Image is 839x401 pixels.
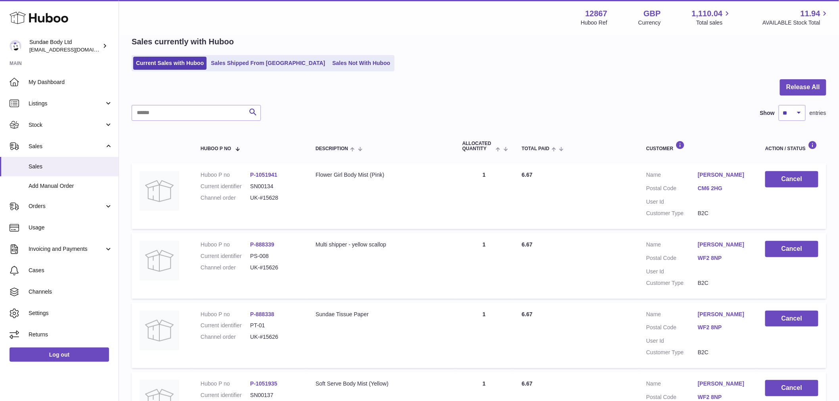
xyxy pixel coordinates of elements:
a: WF2 8NP [698,324,749,331]
td: 1 [454,303,514,369]
a: [PERSON_NAME] [698,380,749,388]
dt: Channel order [201,264,250,271]
a: [PERSON_NAME] [698,241,749,248]
a: Current Sales with Huboo [133,57,207,70]
a: [PERSON_NAME] [698,311,749,318]
a: 11.94 AVAILABLE Stock Total [762,8,829,27]
div: Action / Status [765,141,818,151]
a: P-888339 [250,241,274,248]
td: 1 [454,233,514,299]
span: Usage [29,224,113,231]
a: Sales Not With Huboo [329,57,393,70]
dt: Customer Type [646,279,698,287]
button: Cancel [765,171,818,187]
strong: GBP [644,8,661,19]
dt: Channel order [201,333,250,341]
a: CM6 2HG [698,185,749,192]
div: Multi shipper - yellow scallop [316,241,446,248]
dd: SN00137 [250,391,300,399]
dt: Current identifier [201,252,250,260]
dt: Name [646,241,698,250]
span: AVAILABLE Stock Total [762,19,829,27]
span: Returns [29,331,113,338]
dt: User Id [646,337,698,345]
a: WF2 8NP [698,254,749,262]
a: WF2 8NP [698,393,749,401]
dd: UK-#15626 [250,333,300,341]
dd: B2C [698,279,749,287]
dt: Postal Code [646,185,698,194]
span: Add Manual Order [29,182,113,190]
span: Total paid [522,146,550,151]
dd: PT-01 [250,322,300,329]
dt: Current identifier [201,322,250,329]
span: 11.94 [801,8,820,19]
span: Orders [29,202,104,210]
div: Sundae Tissue Paper [316,311,446,318]
a: P-1051935 [250,380,278,387]
span: Huboo P no [201,146,231,151]
dt: Huboo P no [201,171,250,179]
img: no-photo.jpg [140,171,179,211]
button: Cancel [765,241,818,257]
dd: UK-#15628 [250,194,300,202]
a: 1,110.04 Total sales [692,8,732,27]
span: entries [810,109,826,117]
img: no-photo.jpg [140,241,179,281]
dt: Huboo P no [201,311,250,318]
button: Release All [780,79,826,95]
span: Settings [29,309,113,317]
div: Sundae Body Ltd [29,38,101,53]
a: P-1051941 [250,172,278,178]
dt: Name [646,171,698,181]
span: [EMAIL_ADDRESS][DOMAIN_NAME] [29,46,117,53]
dd: SN00134 [250,183,300,190]
div: Customer [646,141,749,151]
dt: User Id [646,268,698,275]
dt: Huboo P no [201,241,250,248]
label: Show [760,109,775,117]
dt: Current identifier [201,183,250,190]
td: 1 [454,163,514,229]
dd: B2C [698,210,749,217]
a: [PERSON_NAME] [698,171,749,179]
span: 6.67 [522,172,533,178]
dt: Huboo P no [201,380,250,388]
dt: Current identifier [201,391,250,399]
dd: UK-#15626 [250,264,300,271]
dd: B2C [698,349,749,356]
h2: Sales currently with Huboo [132,36,234,47]
button: Cancel [765,311,818,327]
dt: Postal Code [646,254,698,264]
img: internalAdmin-12867@internal.huboo.com [10,40,21,52]
span: 6.67 [522,311,533,317]
dd: PS-008 [250,252,300,260]
a: Log out [10,348,109,362]
img: no-photo.jpg [140,311,179,350]
dt: Name [646,311,698,320]
span: 1,110.04 [692,8,723,19]
span: Channels [29,288,113,296]
span: Stock [29,121,104,129]
dt: Customer Type [646,349,698,356]
span: Listings [29,100,104,107]
a: P-888338 [250,311,274,317]
div: Flower Girl Body Mist (Pink) [316,171,446,179]
span: Sales [29,163,113,170]
span: Description [316,146,348,151]
dt: Name [646,380,698,390]
strong: 12867 [585,8,607,19]
span: 6.67 [522,241,533,248]
span: Invoicing and Payments [29,245,104,253]
div: Currency [638,19,661,27]
span: Total sales [696,19,732,27]
dt: Customer Type [646,210,698,217]
dt: Channel order [201,194,250,202]
dt: User Id [646,198,698,206]
span: My Dashboard [29,78,113,86]
dt: Postal Code [646,324,698,333]
a: Sales Shipped From [GEOGRAPHIC_DATA] [208,57,328,70]
span: Cases [29,267,113,274]
span: ALLOCATED Quantity [462,141,494,151]
div: Soft Serve Body Mist (Yellow) [316,380,446,388]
